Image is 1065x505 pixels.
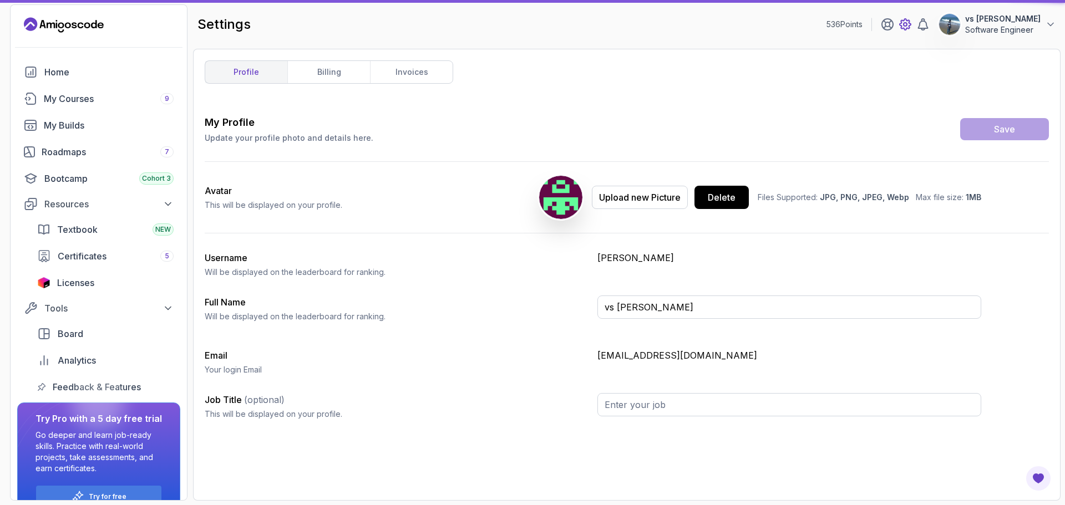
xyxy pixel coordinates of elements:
[165,252,169,261] span: 5
[24,16,104,34] a: Landing page
[1025,465,1052,492] button: Open Feedback Button
[960,118,1049,140] button: Save
[205,200,342,211] p: This will be displayed on your profile.
[205,267,589,278] p: Will be displayed on the leaderboard for ranking.
[17,141,180,163] a: roadmaps
[53,380,141,394] span: Feedback & Features
[966,192,981,202] span: 1MB
[31,349,180,371] a: analytics
[31,323,180,345] a: board
[205,311,589,322] p: Will be displayed on the leaderboard for ranking.
[44,92,174,105] div: My Courses
[708,191,736,204] div: Delete
[17,114,180,136] a: builds
[965,13,1041,24] p: vs [PERSON_NAME]
[155,225,171,234] span: NEW
[17,88,180,110] a: courses
[205,132,373,144] p: Update your profile photo and details here.
[42,145,174,159] div: Roadmaps
[599,191,681,204] div: Upload new Picture
[17,167,180,190] a: bootcamp
[205,394,285,405] label: Job Title
[597,295,981,319] input: Enter your full name
[89,492,126,501] a: Try for free
[44,119,174,132] div: My Builds
[44,197,174,211] div: Resources
[31,218,180,241] a: textbook
[597,349,981,362] p: [EMAIL_ADDRESS][DOMAIN_NAME]
[58,249,106,263] span: Certificates
[965,24,1041,35] p: Software Engineer
[17,61,180,83] a: home
[57,276,94,289] span: Licenses
[939,14,960,35] img: user profile image
[244,394,285,405] span: (optional)
[597,393,981,416] input: Enter your job
[758,192,981,203] p: Files Supported: Max file size:
[197,16,251,33] h2: settings
[142,174,171,183] span: Cohort 3
[205,297,246,308] label: Full Name
[939,13,1056,35] button: user profile imagevs [PERSON_NAME]Software Engineer
[205,115,373,130] h3: My Profile
[820,192,909,202] span: JPG, PNG, JPEG, Webp
[826,19,863,30] p: 536 Points
[287,61,370,83] a: billing
[31,272,180,294] a: licenses
[37,277,50,288] img: jetbrains icon
[205,252,247,263] label: Username
[17,194,180,214] button: Resources
[539,176,582,219] img: user profile image
[994,123,1015,136] div: Save
[205,409,589,420] p: This will be displayed on your profile.
[205,349,589,362] h3: Email
[597,251,981,264] p: [PERSON_NAME]
[205,364,589,375] p: Your login Email
[17,298,180,318] button: Tools
[44,302,174,315] div: Tools
[165,147,169,156] span: 7
[165,94,169,103] span: 9
[31,376,180,398] a: feedback
[694,186,749,209] button: Delete
[35,430,162,474] p: Go deeper and learn job-ready skills. Practice with real-world projects, take assessments, and ea...
[31,245,180,267] a: certificates
[370,61,453,83] a: invoices
[44,65,174,79] div: Home
[58,327,83,340] span: Board
[205,184,342,197] h2: Avatar
[44,172,174,185] div: Bootcamp
[205,61,287,83] a: profile
[57,223,98,236] span: Textbook
[592,186,688,209] button: Upload new Picture
[58,354,96,367] span: Analytics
